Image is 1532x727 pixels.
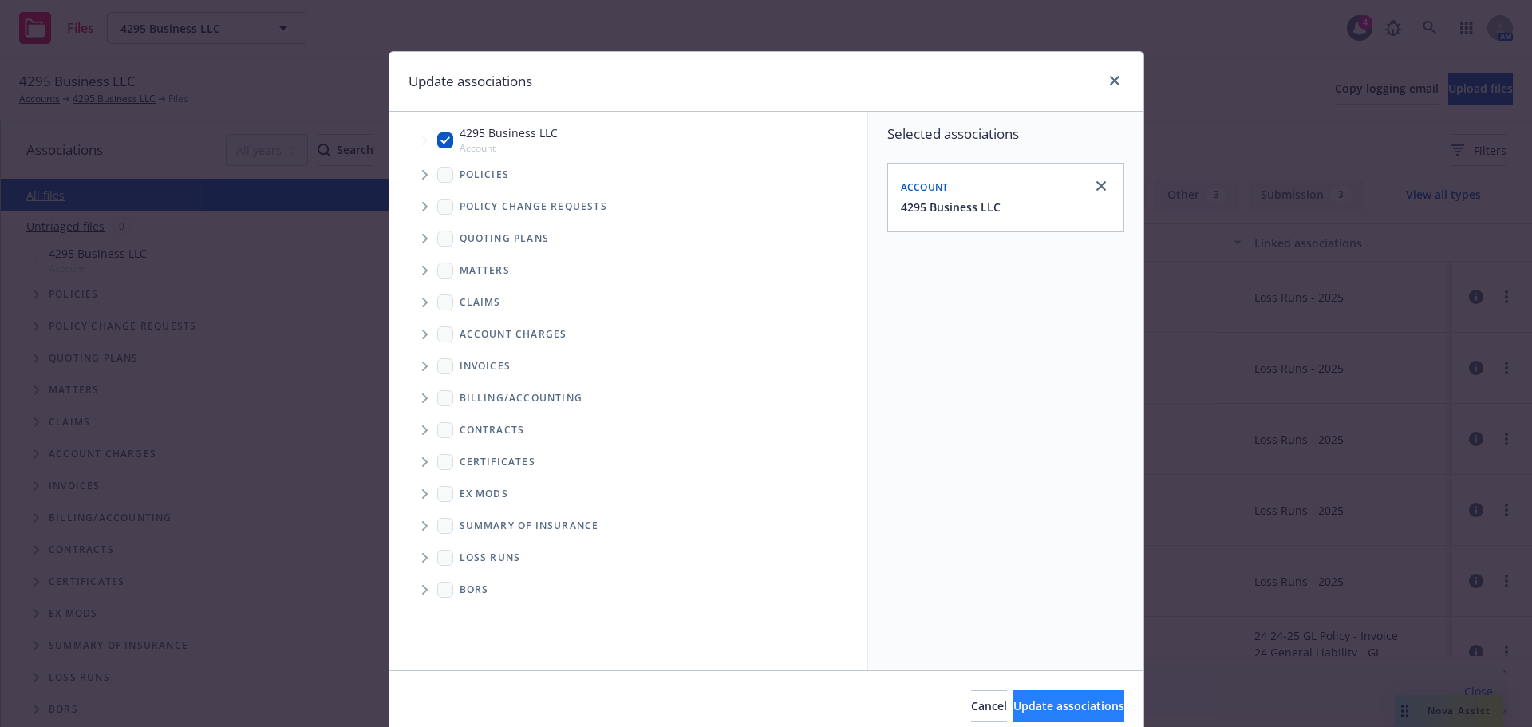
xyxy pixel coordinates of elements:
[460,298,501,307] span: Claims
[460,266,510,275] span: Matters
[460,425,525,435] span: Contracts
[1013,698,1124,713] span: Update associations
[460,553,521,563] span: Loss Runs
[460,124,558,141] span: 4295 Business LLC
[1092,176,1111,196] a: close
[389,382,867,606] div: Folder Tree Example
[460,457,535,467] span: Certificates
[1105,71,1124,90] a: close
[901,180,949,194] span: Account
[971,690,1007,722] button: Cancel
[460,141,558,155] span: Account
[460,330,567,339] span: Account charges
[901,199,1001,215] button: 4295 Business LLC
[460,362,511,371] span: Invoices
[460,585,489,595] span: BORs
[460,393,583,403] span: Billing/Accounting
[1013,690,1124,722] button: Update associations
[389,121,867,381] div: Tree Example
[460,202,607,211] span: Policy change requests
[971,698,1007,713] span: Cancel
[460,489,508,499] span: Ex Mods
[460,521,599,531] span: Summary of insurance
[887,124,1124,144] span: Selected associations
[460,170,510,180] span: Policies
[409,71,532,92] h1: Update associations
[460,234,550,243] span: Quoting plans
